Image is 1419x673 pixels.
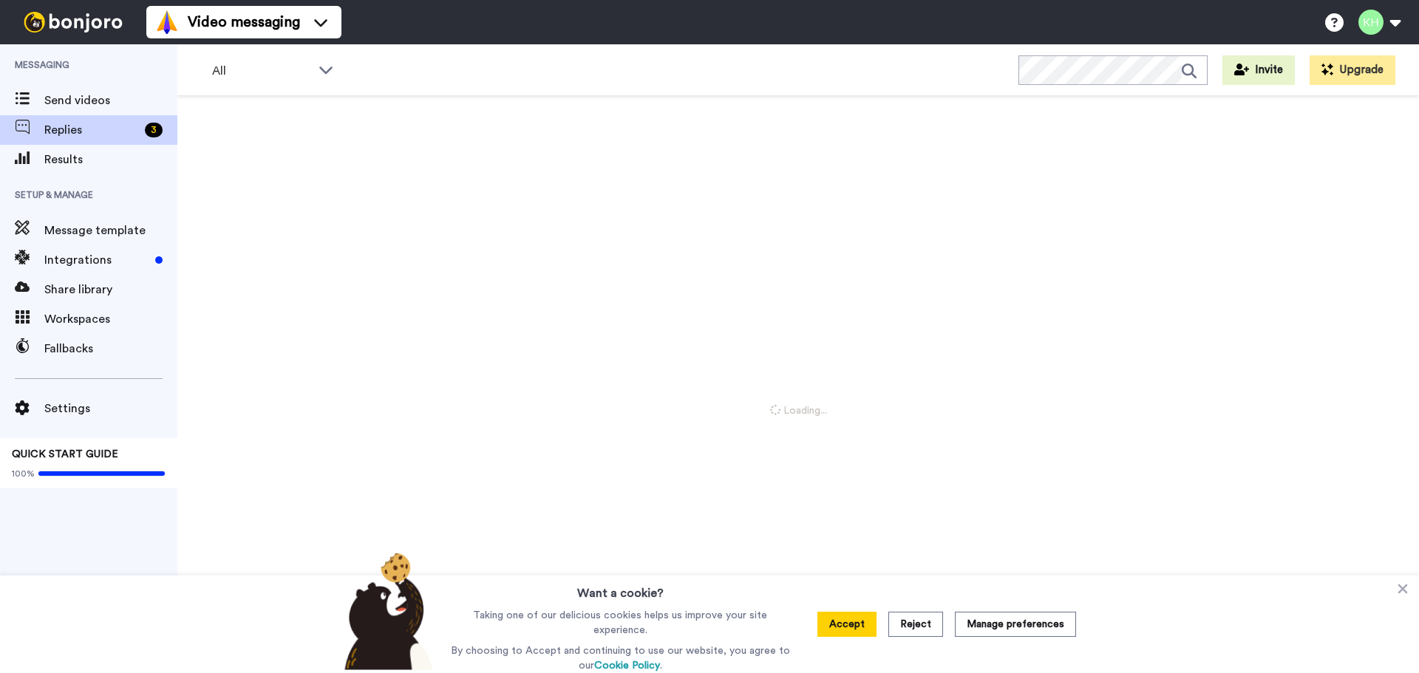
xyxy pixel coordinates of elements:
button: Accept [817,612,877,637]
img: vm-color.svg [155,10,179,34]
h3: Want a cookie? [577,575,664,602]
span: Replies [44,121,139,139]
span: 100% [12,468,35,479]
img: bj-logo-header-white.svg [18,12,129,33]
span: Integrations [44,251,149,269]
span: QUICK START GUIDE [12,449,118,460]
p: By choosing to Accept and continuing to use our website, you agree to our . [447,643,794,673]
span: Results [44,151,177,168]
span: Share library [44,281,177,298]
span: All [212,62,311,80]
img: bear-with-cookie.png [331,552,440,670]
span: Fallbacks [44,340,177,358]
button: Reject [888,612,943,637]
button: Manage preferences [955,612,1076,637]
div: 3 [145,123,163,137]
span: Loading... [770,403,827,418]
span: Settings [44,400,177,417]
span: Video messaging [188,12,300,33]
button: Upgrade [1310,55,1395,85]
button: Invite [1222,55,1295,85]
span: Workspaces [44,310,177,328]
a: Cookie Policy [594,660,660,671]
span: Message template [44,222,177,239]
p: Taking one of our delicious cookies helps us improve your site experience. [447,608,794,638]
span: Send videos [44,92,177,109]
